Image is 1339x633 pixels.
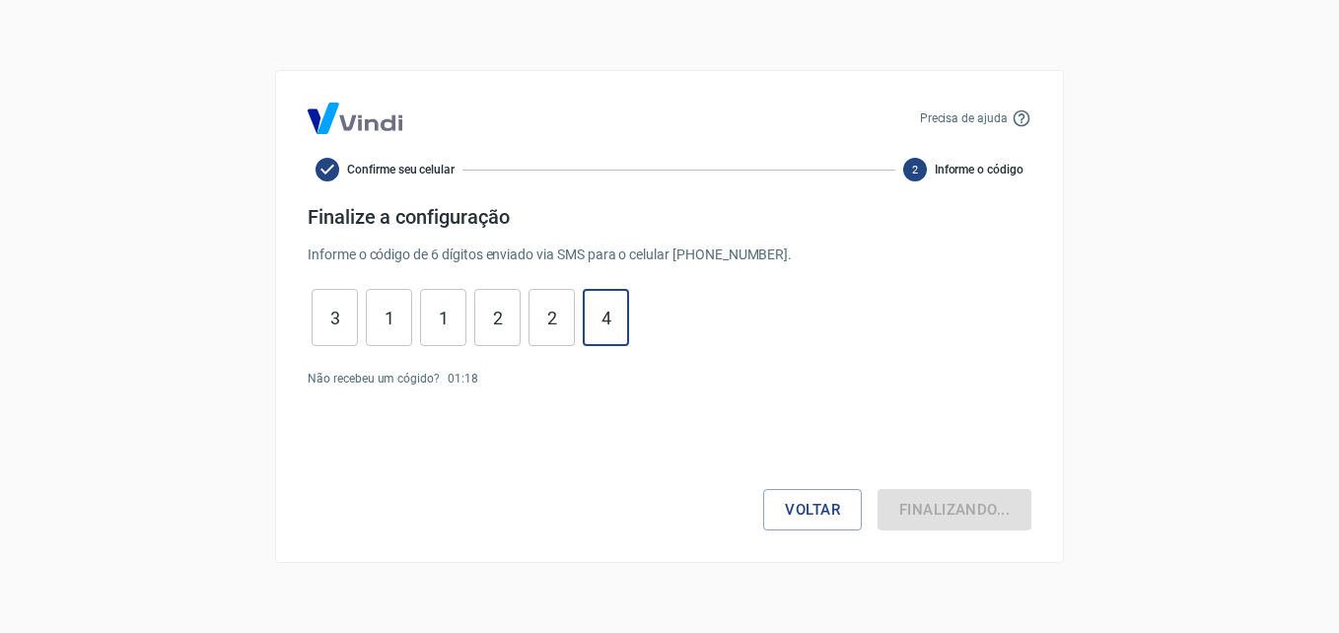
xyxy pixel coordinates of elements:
[448,370,478,387] p: 01 : 18
[912,164,918,176] text: 2
[308,370,440,387] p: Não recebeu um cógido?
[308,103,402,134] img: Logo Vind
[935,161,1023,178] span: Informe o código
[920,109,1008,127] p: Precisa de ajuda
[308,245,1031,265] p: Informe o código de 6 dígitos enviado via SMS para o celular [PHONE_NUMBER] .
[347,161,455,178] span: Confirme seu celular
[308,205,1031,229] h4: Finalize a configuração
[763,489,862,530] button: Voltar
